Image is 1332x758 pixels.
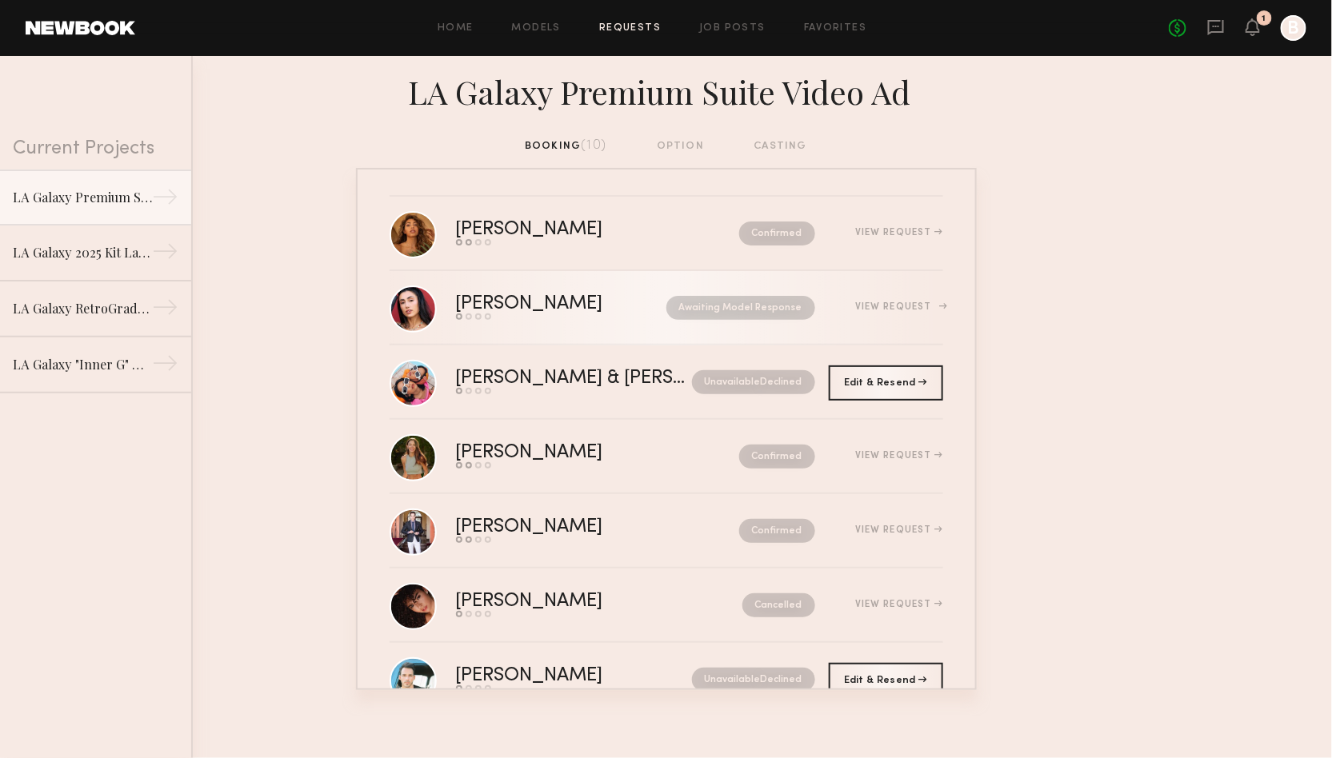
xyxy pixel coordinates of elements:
div: View Request [855,228,942,237]
div: View Request [855,525,942,535]
div: View Request [855,451,942,461]
a: Models [512,23,561,34]
nb-request-status: Awaiting Model Response [666,296,815,320]
a: [PERSON_NAME]CancelledView Request [390,568,943,643]
nb-request-status: Confirmed [739,221,815,245]
nb-request-status: Unavailable Declined [692,370,815,394]
nb-request-status: Cancelled [742,593,815,617]
a: [PERSON_NAME]Awaiting Model ResponseView Request [390,271,943,345]
div: [PERSON_NAME] [456,295,635,313]
div: LA Galaxy 2025 Kit Launch Film [13,243,152,262]
div: [PERSON_NAME] [456,221,671,239]
a: Home [438,23,474,34]
div: View Request [855,302,942,312]
a: [PERSON_NAME]UnavailableDeclined [390,643,943,717]
div: [PERSON_NAME] [456,592,673,611]
div: [PERSON_NAME] & [PERSON_NAME] [456,369,692,388]
div: 1 [1262,14,1266,23]
a: [PERSON_NAME] & [PERSON_NAME]UnavailableDeclined [390,345,943,420]
div: → [152,294,178,326]
span: Edit & Resend [844,378,927,388]
nb-request-status: Confirmed [739,519,815,543]
a: [PERSON_NAME]ConfirmedView Request [390,197,943,271]
a: B [1281,15,1306,41]
a: Favorites [804,23,867,34]
div: → [152,184,178,216]
nb-request-status: Confirmed [739,445,815,469]
a: [PERSON_NAME]ConfirmedView Request [390,494,943,568]
div: LA Galaxy Premium Suite Video Ad [13,188,152,207]
nb-request-status: Unavailable Declined [692,668,815,692]
div: LA Galaxy "Inner G" Hype Film [13,355,152,374]
div: [PERSON_NAME] [456,667,648,685]
a: Requests [599,23,661,34]
span: Edit & Resend [844,676,927,685]
div: [PERSON_NAME] [456,444,671,462]
a: Job Posts [699,23,766,34]
div: View Request [855,600,942,609]
a: [PERSON_NAME]ConfirmedView Request [390,420,943,494]
div: LA Galaxy RetroGrade Kit Hype Film [13,299,152,318]
div: LA Galaxy Premium Suite Video Ad [356,69,977,112]
div: → [152,350,178,382]
div: [PERSON_NAME] [456,518,671,537]
div: → [152,238,178,270]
